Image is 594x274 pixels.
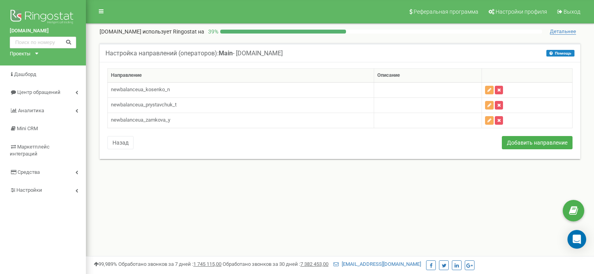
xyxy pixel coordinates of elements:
[546,50,574,57] button: Помощь
[10,144,50,157] span: Маркетплейс интеграций
[414,9,478,15] span: Реферальная программа
[108,69,374,83] th: Направление
[219,49,233,57] b: Main
[10,8,76,27] img: Ringostat logo
[108,113,374,128] td: newbalanceua_zamkova_y
[108,82,374,97] td: newbalanceua_kosenko_n
[204,28,220,35] p: 39 %
[14,71,36,77] span: Дашборд
[374,69,482,83] th: Описание
[502,136,573,149] button: Добавить направление
[107,136,134,149] button: Назад
[300,261,328,267] u: 7 382 453,00
[100,28,204,35] p: [DOMAIN_NAME]
[18,169,40,175] span: Средства
[223,261,328,267] span: Обработано звонков за 30 дней :
[17,126,38,131] span: Mini CRM
[550,28,576,35] span: Детальнее
[193,261,221,267] u: 1 745 115,00
[10,37,76,48] input: Поиск по номеру
[143,28,204,35] span: использует Ringostat на
[105,50,283,57] h5: Настройка направлений (операторов): - [DOMAIN_NAME]
[567,230,586,249] div: Open Intercom Messenger
[10,50,30,58] div: Проекты
[118,261,221,267] span: Обработано звонков за 7 дней :
[16,187,42,193] span: Настройки
[10,27,76,35] a: [DOMAIN_NAME]
[18,108,44,113] span: Аналитика
[94,261,117,267] span: 99,989%
[564,9,580,15] span: Выход
[496,9,547,15] span: Настройки профиля
[17,89,61,95] span: Центр обращений
[108,97,374,113] td: newbalanceua_prystavchuk_t
[334,261,421,267] a: [EMAIL_ADDRESS][DOMAIN_NAME]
